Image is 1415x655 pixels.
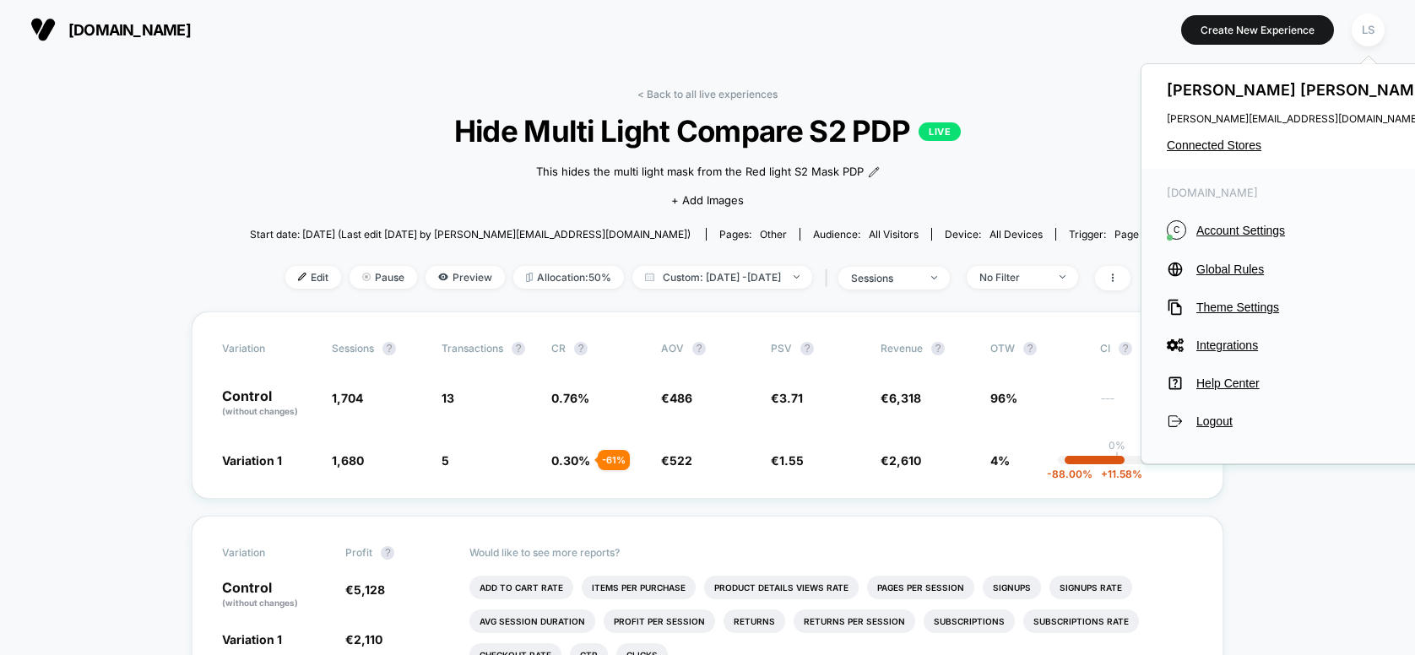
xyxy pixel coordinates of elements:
[551,391,589,405] span: 0.76 %
[222,389,315,418] p: Control
[345,632,382,647] span: €
[881,342,923,355] span: Revenue
[771,453,804,468] span: €
[881,391,921,405] span: €
[990,391,1017,405] span: 96%
[637,88,778,100] a: < Back to all live experiences
[1092,468,1142,480] span: 11.58 %
[632,266,812,289] span: Custom: [DATE] - [DATE]
[526,273,533,282] img: rebalance
[25,16,196,43] button: [DOMAIN_NAME]
[724,609,785,633] li: Returns
[661,453,692,468] span: €
[222,342,315,355] span: Variation
[779,453,804,468] span: 1.55
[30,17,56,42] img: Visually logo
[760,228,787,241] span: other
[469,546,1194,559] p: Would like to see more reports?
[931,342,945,355] button: ?
[867,576,974,599] li: Pages Per Session
[924,609,1015,633] li: Subscriptions
[670,391,692,405] span: 486
[442,391,454,405] span: 13
[1047,468,1092,480] span: -88.00 %
[869,228,919,241] span: All Visitors
[800,342,814,355] button: ?
[332,453,364,468] span: 1,680
[979,271,1047,284] div: No Filter
[983,576,1041,599] li: Signups
[1352,14,1385,46] div: LS
[222,546,315,560] span: Variation
[1347,13,1390,47] button: LS
[382,342,396,355] button: ?
[350,266,417,289] span: Pause
[1060,275,1065,279] img: end
[354,582,385,597] span: 5,128
[598,450,630,470] div: - 61 %
[821,266,838,290] span: |
[1101,468,1108,480] span: +
[670,453,692,468] span: 522
[604,609,715,633] li: Profit Per Session
[362,273,371,281] img: end
[442,453,449,468] span: 5
[295,113,1119,149] span: Hide Multi Light Compare S2 PDP
[771,342,792,355] span: PSV
[285,266,341,289] span: Edit
[345,546,372,559] span: Profit
[919,122,961,141] p: LIVE
[442,342,503,355] span: Transactions
[332,342,374,355] span: Sessions
[513,266,624,289] span: Allocation: 50%
[222,406,298,416] span: (without changes)
[1119,342,1132,355] button: ?
[574,342,588,355] button: ?
[469,609,595,633] li: Avg Session Duration
[889,453,921,468] span: 2,610
[332,391,363,405] span: 1,704
[250,228,691,241] span: Start date: [DATE] (Last edit [DATE] by [PERSON_NAME][EMAIL_ADDRESS][DOMAIN_NAME])
[661,342,684,355] span: AOV
[536,164,864,181] span: This hides the multi light mask from the Red light S2 Mask PDP
[512,342,525,355] button: ?
[704,576,859,599] li: Product Details Views Rate
[426,266,505,289] span: Preview
[813,228,919,241] div: Audience:
[881,453,921,468] span: €
[1109,439,1125,452] p: 0%
[1069,228,1165,241] div: Trigger:
[1181,15,1334,45] button: Create New Experience
[222,581,328,609] p: Control
[354,632,382,647] span: 2,110
[222,598,298,608] span: (without changes)
[990,342,1083,355] span: OTW
[1100,342,1193,355] span: CI
[851,272,919,284] div: sessions
[889,391,921,405] span: 6,318
[779,391,803,405] span: 3.71
[1167,220,1186,240] i: C
[771,391,803,405] span: €
[1049,576,1132,599] li: Signups Rate
[1023,609,1139,633] li: Subscriptions Rate
[582,576,696,599] li: Items Per Purchase
[1115,452,1119,464] p: |
[671,193,744,207] span: + Add Images
[222,632,282,647] span: Variation 1
[551,453,590,468] span: 0.30 %
[551,342,566,355] span: CR
[381,546,394,560] button: ?
[1023,342,1037,355] button: ?
[1114,228,1165,241] span: Page Load
[990,453,1010,468] span: 4%
[794,275,800,279] img: end
[719,228,787,241] div: Pages:
[1100,393,1193,418] span: ---
[345,582,385,597] span: €
[661,391,692,405] span: €
[222,453,282,468] span: Variation 1
[469,576,573,599] li: Add To Cart Rate
[931,228,1055,241] span: Device:
[68,21,191,39] span: [DOMAIN_NAME]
